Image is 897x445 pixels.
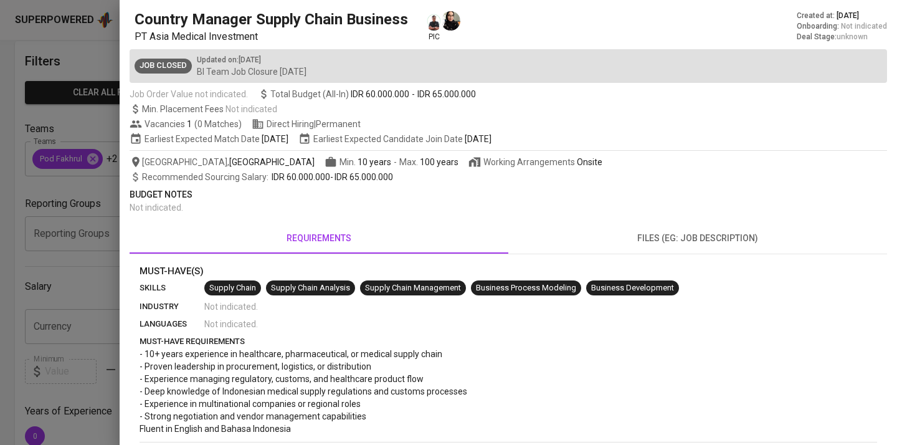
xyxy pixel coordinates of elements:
[185,118,192,130] span: 1
[424,11,444,31] img: fakhrul@glints.com
[837,11,859,21] span: [DATE]
[586,282,679,294] span: Business Development
[252,118,361,130] span: Direct Hiring | Permanent
[204,318,258,330] span: Not indicated .
[142,171,393,183] span: -
[130,156,315,168] span: [GEOGRAPHIC_DATA] ,
[516,231,880,246] span: files (eg: job description)
[140,264,877,279] p: Must-Have(s)
[420,157,458,167] span: 100 years
[797,21,887,32] div: Onboarding :
[135,60,192,72] span: Job Closed
[197,65,306,78] p: BI Team Job Closure [DATE]
[358,157,391,167] span: 10 years
[465,133,491,145] span: [DATE]
[130,203,183,213] span: Not indicated .
[468,156,602,168] span: Working Arrangements
[140,349,467,434] span: - 10+ years experience in healthcare, pharmaceutical, or medical supply chain - Proven leadership...
[272,172,330,182] span: IDR 60.000.000
[142,172,270,182] span: Recommended Sourcing Salary :
[258,88,476,100] span: Total Budget (All-In)
[399,157,458,167] span: Max.
[298,133,491,145] span: Earliest Expected Candidate Join Date
[837,32,868,41] span: unknown
[140,282,204,294] p: skills
[142,104,277,114] span: Min. Placement Fees
[140,318,204,330] p: languages
[360,282,466,294] span: Supply Chain Management
[441,11,460,31] img: raafighayani@glints.com
[471,282,581,294] span: Business Process Modeling
[130,133,288,145] span: Earliest Expected Match Date
[229,156,315,168] span: [GEOGRAPHIC_DATA]
[351,88,409,100] span: IDR 60.000.000
[412,88,415,100] span: -
[841,21,887,32] span: Not indicated
[137,231,501,246] span: requirements
[262,133,288,145] span: [DATE]
[335,172,393,182] span: IDR 65.000.000
[417,88,476,100] span: IDR 65.000.000
[130,118,242,130] span: Vacancies ( 0 Matches )
[204,300,258,313] span: Not indicated .
[339,157,391,167] span: Min.
[577,156,602,168] div: Onsite
[140,300,204,313] p: industry
[197,54,306,65] p: Updated on : [DATE]
[797,11,887,21] div: Created at :
[266,282,355,294] span: Supply Chain Analysis
[130,188,887,201] p: Budget Notes
[394,156,397,168] span: -
[423,10,445,42] div: pic
[797,32,887,42] div: Deal Stage :
[140,335,877,348] p: must-have requirements
[225,104,277,114] span: Not indicated
[204,282,261,294] span: Supply Chain
[135,9,408,29] h5: Country Manager Supply Chain Business
[135,31,258,42] span: PT Asia Medical Investment
[130,88,248,100] span: Job Order Value not indicated.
